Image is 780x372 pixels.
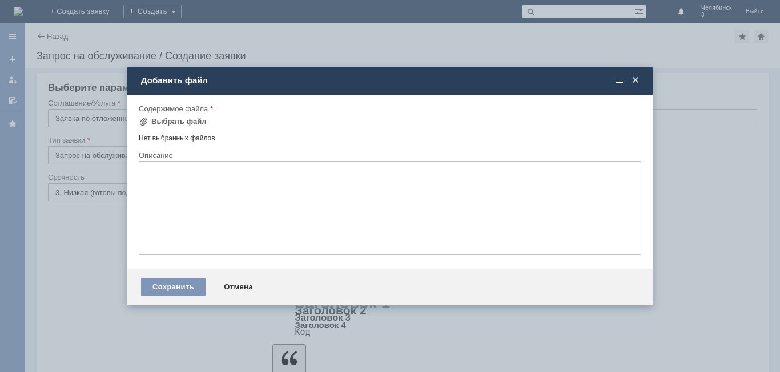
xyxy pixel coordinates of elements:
[139,105,639,112] div: Содержимое файла
[151,117,207,126] div: Выбрать файл
[141,75,641,86] div: Добавить файл
[139,152,639,159] div: Описание
[139,130,641,143] div: Нет выбранных файлов
[630,75,641,86] span: Закрыть
[614,75,625,86] span: Свернуть (Ctrl + M)
[5,5,167,23] div: [PERSON_NAME] кв, просим удалить отложенные чеки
